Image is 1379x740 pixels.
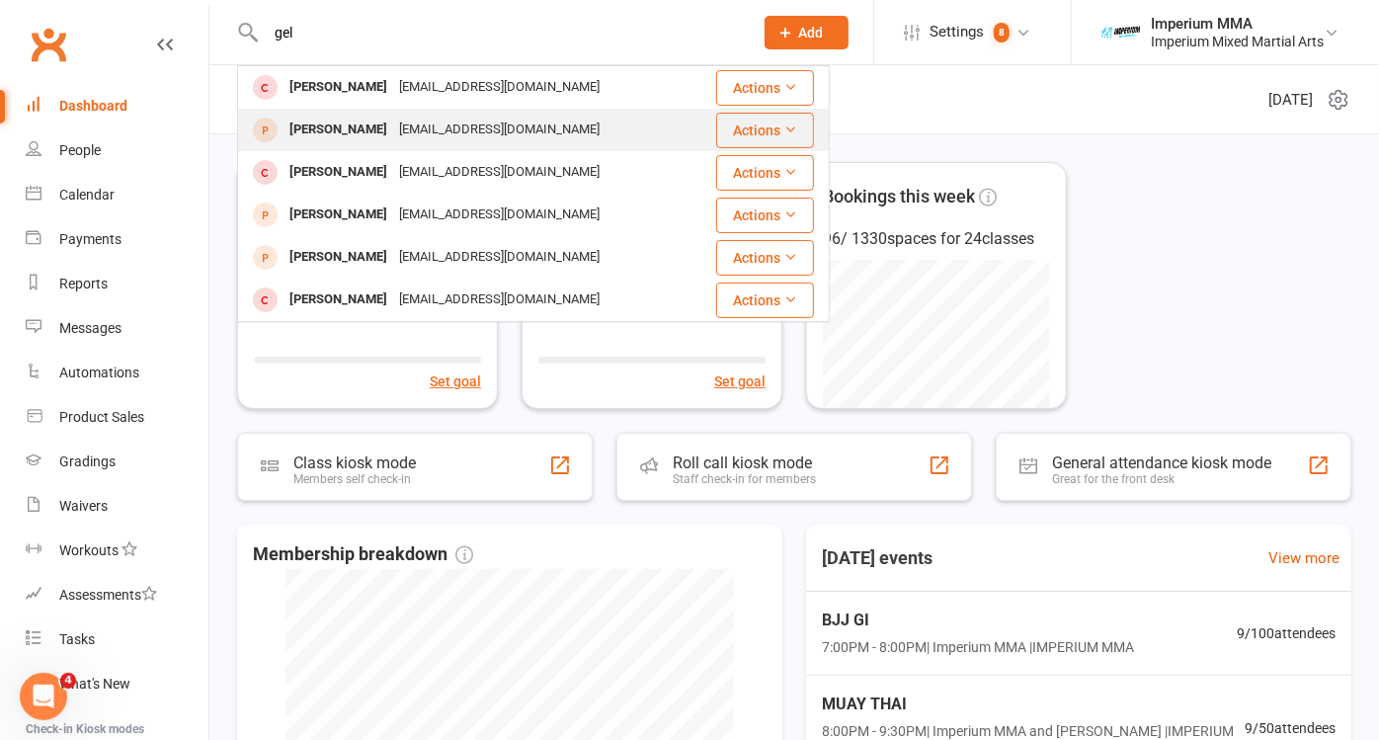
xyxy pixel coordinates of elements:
span: Add [799,25,824,41]
button: Add [765,16,849,49]
div: Imperium Mixed Martial Arts [1151,33,1324,50]
input: Search... [260,19,739,46]
a: Calendar [26,173,208,217]
a: Product Sales [26,395,208,440]
span: 7:00PM - 8:00PM | Imperium MMA | IMPERIUM MMA [822,636,1134,658]
a: People [26,128,208,173]
h3: [DATE] events [806,540,948,576]
div: [PERSON_NAME] [284,116,393,144]
div: Assessments [59,587,157,603]
div: Tasks [59,631,95,647]
iframe: Intercom live chat [20,673,67,720]
span: Membership breakdown [253,540,473,569]
div: [PERSON_NAME] [284,73,393,102]
a: Payments [26,217,208,262]
a: Dashboard [26,84,208,128]
div: Staff check-in for members [673,472,816,486]
div: [EMAIL_ADDRESS][DOMAIN_NAME] [393,158,606,187]
div: [EMAIL_ADDRESS][DOMAIN_NAME] [393,201,606,229]
div: Great for the front desk [1052,472,1271,486]
a: Automations [26,351,208,395]
a: Gradings [26,440,208,484]
div: General attendance kiosk mode [1052,453,1271,472]
div: Automations [59,365,139,380]
div: Dashboard [59,98,127,114]
div: [EMAIL_ADDRESS][DOMAIN_NAME] [393,243,606,272]
div: Workouts [59,542,119,558]
div: What's New [59,676,130,692]
button: Actions [716,70,814,106]
div: Members self check-in [293,472,416,486]
span: 9 / 50 attendees [1245,717,1336,739]
a: Waivers [26,484,208,529]
button: Actions [716,113,814,148]
button: Actions [716,198,814,233]
button: Actions [716,155,814,191]
div: Class kiosk mode [293,453,416,472]
a: Tasks [26,617,208,662]
div: 96 / 1330 spaces for 24 classes [823,226,1050,252]
div: [EMAIL_ADDRESS][DOMAIN_NAME] [393,73,606,102]
div: Calendar [59,187,115,203]
div: Messages [59,320,122,336]
div: [PERSON_NAME] [284,286,393,314]
button: Set goal [714,370,766,392]
span: [DATE] [1268,88,1313,112]
a: Messages [26,306,208,351]
div: [PERSON_NAME] [284,243,393,272]
a: Clubworx [24,20,73,69]
span: 4 [60,673,76,689]
span: Bookings this week [823,183,975,211]
a: View more [1268,546,1339,570]
img: thumb_image1639376871.png [1101,13,1141,52]
div: Imperium MMA [1151,15,1324,33]
div: People [59,142,101,158]
div: Gradings [59,453,116,469]
div: Product Sales [59,409,144,425]
span: Settings [930,10,984,54]
button: Actions [716,283,814,318]
div: [EMAIL_ADDRESS][DOMAIN_NAME] [393,286,606,314]
a: Reports [26,262,208,306]
span: 8 [994,23,1010,42]
div: Waivers [59,498,108,514]
div: Payments [59,231,122,247]
div: [EMAIL_ADDRESS][DOMAIN_NAME] [393,116,606,144]
div: [PERSON_NAME] [284,158,393,187]
span: 9 / 100 attendees [1237,622,1336,644]
button: Set goal [430,370,481,392]
div: [PERSON_NAME] [284,201,393,229]
a: Workouts [26,529,208,573]
div: Roll call kiosk mode [673,453,816,472]
a: What's New [26,662,208,706]
button: Actions [716,240,814,276]
span: MUAY THAI [822,692,1245,717]
a: Assessments [26,573,208,617]
div: Reports [59,276,108,291]
span: BJJ GI [822,608,1134,633]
